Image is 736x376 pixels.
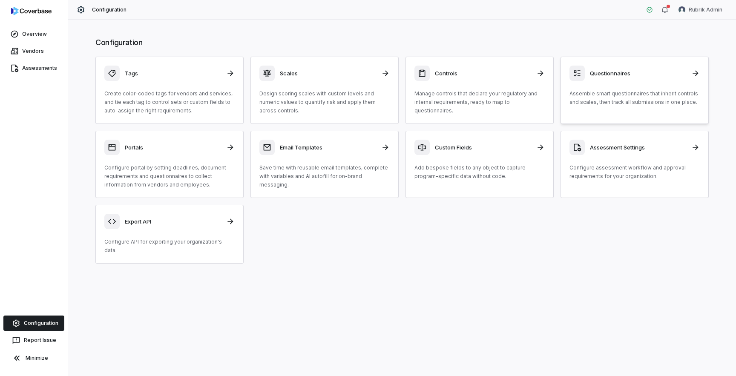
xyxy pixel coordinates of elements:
button: Report Issue [3,333,64,348]
img: logo-D7KZi-bG.svg [11,7,52,15]
button: Minimize [3,350,64,367]
img: Rubrik Admin avatar [678,6,685,13]
p: Configure API for exporting your organization's data. [104,238,235,255]
span: Rubrik Admin [689,6,722,13]
h1: Configuration [95,37,709,48]
a: Assessment SettingsConfigure assessment workflow and approval requirements for your organization. [561,131,709,198]
p: Create color-coded tags for vendors and services, and tie each tag to control sets or custom fiel... [104,89,235,115]
a: Export APIConfigure API for exporting your organization's data. [95,205,244,264]
p: Manage controls that declare your regulatory and internal requirements, ready to map to questionn... [414,89,545,115]
h3: Custom Fields [435,144,531,151]
a: ScalesDesign scoring scales with custom levels and numeric values to quantify risk and apply them... [250,57,399,124]
h3: Questionnaires [590,69,686,77]
p: Configure portal by setting deadlines, document requirements and questionnaires to collect inform... [104,164,235,189]
h3: Assessment Settings [590,144,686,151]
a: Vendors [2,43,66,59]
p: Assemble smart questionnaires that inherit controls and scales, then track all submissions in one... [569,89,700,106]
a: TagsCreate color-coded tags for vendors and services, and tie each tag to control sets or custom ... [95,57,244,124]
a: Overview [2,26,66,42]
h3: Tags [125,69,221,77]
a: Assessments [2,60,66,76]
p: Add bespoke fields to any object to capture program-specific data without code. [414,164,545,181]
h3: Email Templates [280,144,376,151]
button: Rubrik Admin avatarRubrik Admin [673,3,727,16]
a: QuestionnairesAssemble smart questionnaires that inherit controls and scales, then track all subm... [561,57,709,124]
a: Email TemplatesSave time with reusable email templates, complete with variables and AI autofill f... [250,131,399,198]
h3: Export API [125,218,221,225]
a: PortalsConfigure portal by setting deadlines, document requirements and questionnaires to collect... [95,131,244,198]
span: Configuration [92,6,127,13]
h3: Portals [125,144,221,151]
p: Design scoring scales with custom levels and numeric values to quantify risk and apply them acros... [259,89,390,115]
h3: Scales [280,69,376,77]
h3: Controls [435,69,531,77]
a: ControlsManage controls that declare your regulatory and internal requirements, ready to map to q... [405,57,554,124]
a: Configuration [3,316,64,331]
p: Save time with reusable email templates, complete with variables and AI autofill for on-brand mes... [259,164,390,189]
a: Custom FieldsAdd bespoke fields to any object to capture program-specific data without code. [405,131,554,198]
p: Configure assessment workflow and approval requirements for your organization. [569,164,700,181]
